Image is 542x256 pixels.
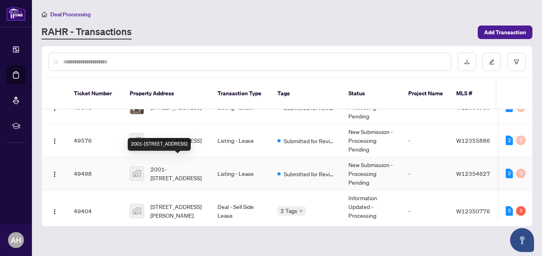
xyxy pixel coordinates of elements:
[130,204,144,218] img: thumbnail-img
[464,59,470,65] span: download
[67,157,123,190] td: 49498
[507,53,526,71] button: filter
[506,206,513,216] div: 5
[51,171,58,177] img: Logo
[456,137,490,144] span: W12355886
[130,134,144,147] img: thumbnail-img
[42,12,47,17] span: home
[130,167,144,180] img: thumbnail-img
[128,138,191,151] div: 2001-[STREET_ADDRESS]
[123,78,211,109] th: Property Address
[211,78,271,109] th: Transaction Type
[150,202,205,220] span: [STREET_ADDRESS][PERSON_NAME]
[299,209,303,213] span: down
[48,134,61,147] button: Logo
[67,124,123,157] td: 49576
[484,26,526,39] span: Add Transaction
[284,169,336,178] span: Submitted for Review
[478,26,532,39] button: Add Transaction
[211,190,271,232] td: Deal - Sell Side Lease
[42,25,132,39] a: RAHR - Transactions
[510,228,534,252] button: Open asap
[483,53,501,71] button: edit
[402,190,450,232] td: -
[456,207,490,215] span: W12350776
[450,78,498,109] th: MLS #
[516,169,526,178] div: 0
[402,78,450,109] th: Project Name
[284,136,336,145] span: Submitted for Review
[150,136,202,145] span: [STREET_ADDRESS]
[402,157,450,190] td: -
[342,190,402,232] td: Information Updated - Processing Pending
[458,53,476,71] button: download
[516,206,526,216] div: 5
[342,78,402,109] th: Status
[6,6,26,21] img: logo
[281,206,297,215] span: 2 Tags
[489,59,495,65] span: edit
[150,165,205,182] span: 2001-[STREET_ADDRESS]
[506,136,513,145] div: 2
[342,157,402,190] td: New Submission - Processing Pending
[67,190,123,232] td: 49404
[514,59,519,65] span: filter
[48,205,61,217] button: Logo
[402,124,450,157] td: -
[516,136,526,145] div: 0
[456,170,490,177] span: W12354627
[342,124,402,157] td: New Submission - Processing Pending
[271,78,342,109] th: Tags
[211,157,271,190] td: Listing - Lease
[211,124,271,157] td: Listing - Lease
[50,11,91,18] span: Deal Processing
[67,78,123,109] th: Ticket Number
[506,169,513,178] div: 2
[51,209,58,215] img: Logo
[48,167,61,180] button: Logo
[51,138,58,144] img: Logo
[11,234,21,246] span: AH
